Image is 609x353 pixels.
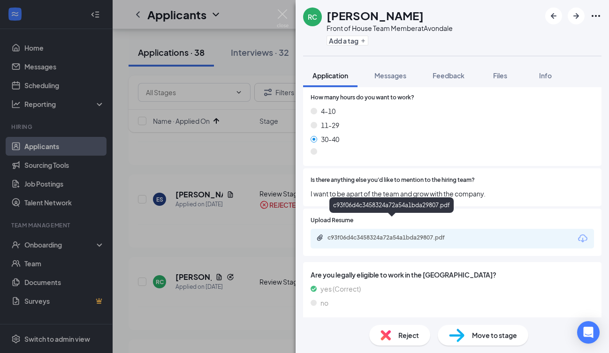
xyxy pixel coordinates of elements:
[472,330,517,340] span: Move to stage
[327,23,453,33] div: Front of House Team Member at Avondale
[311,216,353,225] span: Upload Resume
[568,8,585,24] button: ArrowRight
[312,71,348,80] span: Application
[321,134,339,144] span: 30-40
[320,298,328,308] span: no
[374,71,406,80] span: Messages
[311,188,594,199] span: I want to be apart of the team and grow with the company.
[327,234,459,241] div: c93f06d4c3458324a72a54a1bda29807.pdf
[320,284,361,294] span: yes (Correct)
[329,197,454,213] div: c93f06d4c3458324a72a54a1bda29807.pdf
[321,106,335,116] span: 4-10
[433,71,464,80] span: Feedback
[308,12,317,22] div: RC
[311,93,414,102] span: How many hours do you want to work?
[590,10,601,22] svg: Ellipses
[493,71,507,80] span: Files
[327,8,424,23] h1: [PERSON_NAME]
[398,330,419,340] span: Reject
[571,10,582,22] svg: ArrowRight
[316,234,324,241] svg: Paperclip
[539,71,552,80] span: Info
[316,234,468,243] a: Paperclipc93f06d4c3458324a72a54a1bda29807.pdf
[321,120,339,130] span: 11-29
[545,8,562,24] button: ArrowLeftNew
[548,10,559,22] svg: ArrowLeftNew
[360,38,366,44] svg: Plus
[311,176,475,185] span: Is there anything else you'd like to mention to the hiring team?
[311,270,594,280] span: Are you legally eligible to work in the [GEOGRAPHIC_DATA]?
[577,321,600,344] div: Open Intercom Messenger
[577,233,588,244] svg: Download
[327,36,368,45] button: PlusAdd a tag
